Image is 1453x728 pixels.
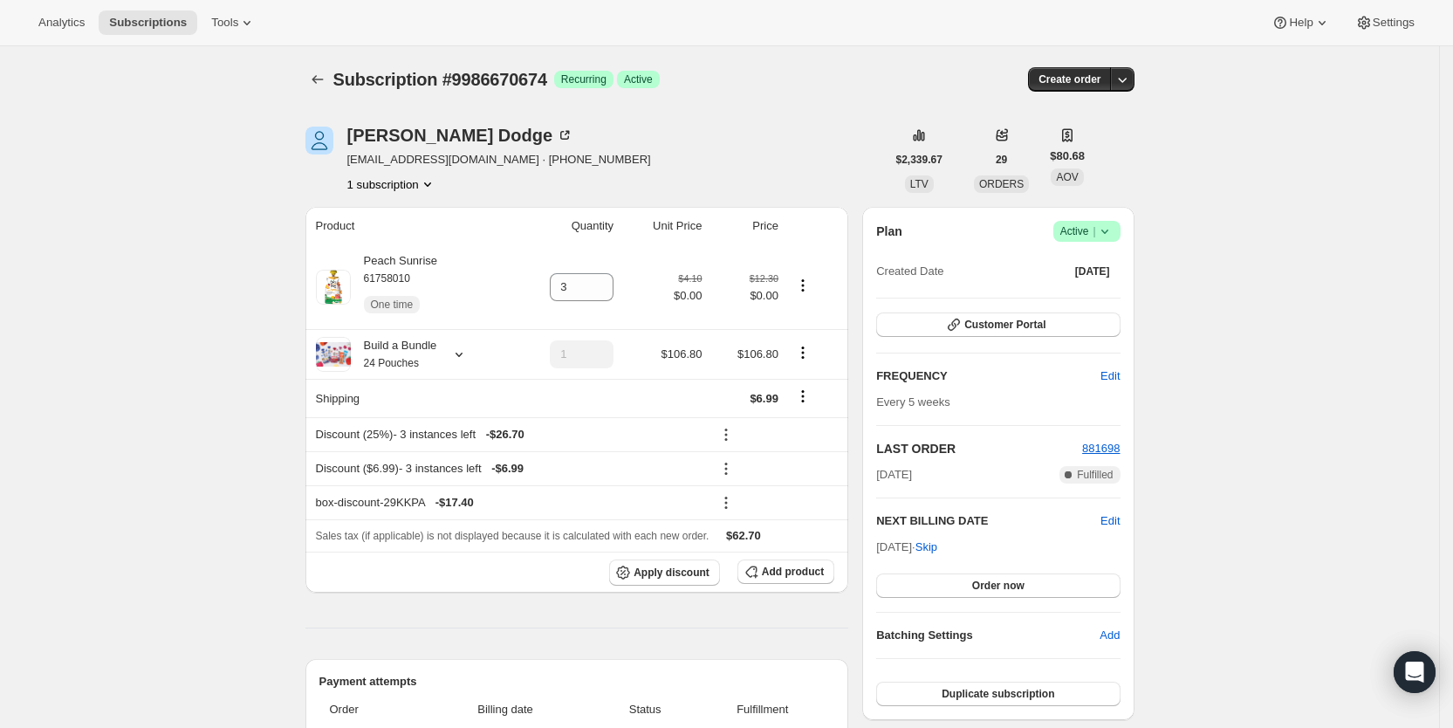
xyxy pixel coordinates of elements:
span: Subscription #9986670674 [333,70,547,89]
span: - $17.40 [435,494,474,512]
span: Create order [1038,72,1100,86]
button: Apply discount [609,560,720,586]
button: Edit [1090,362,1130,390]
th: Unit Price [619,207,707,245]
small: 61758010 [364,272,410,285]
span: $62.70 [726,529,761,542]
span: Add [1100,627,1120,644]
div: Discount ($6.99) - 3 instances left [316,460,703,477]
button: Subscriptions [305,67,330,92]
button: Help [1261,10,1340,35]
span: Duplicate subscription [942,687,1054,701]
h2: LAST ORDER [876,440,1082,457]
th: Product [305,207,510,245]
span: [DATE] · [876,540,937,553]
div: Build a Bundle [351,337,437,372]
span: Active [624,72,653,86]
small: $12.30 [750,273,778,284]
h2: FREQUENCY [876,367,1100,385]
span: [DATE] [1075,264,1110,278]
th: Quantity [509,207,619,245]
span: Settings [1373,16,1415,30]
th: Shipping [305,379,510,417]
a: 881698 [1082,442,1120,455]
span: LTV [910,178,929,190]
small: 24 Pouches [364,357,419,369]
button: Analytics [28,10,95,35]
button: [DATE] [1065,259,1121,284]
button: Add [1089,622,1130,649]
span: Every 5 weeks [876,395,950,409]
span: Skip [915,539,937,556]
span: Recurring [561,72,607,86]
span: $106.80 [661,347,702,361]
button: Order now [876,573,1120,598]
span: $0.00 [712,287,778,305]
span: Sales tax (if applicable) is not displayed because it is calculated with each new order. [316,530,709,542]
span: Analytics [38,16,85,30]
span: $106.80 [737,347,778,361]
span: Fulfilled [1077,468,1113,482]
button: Duplicate subscription [876,682,1120,706]
h2: NEXT BILLING DATE [876,512,1100,530]
span: Billing date [422,701,589,718]
h2: Payment attempts [319,673,835,690]
div: Discount (25%) - 3 instances left [316,426,703,443]
span: | [1093,224,1095,238]
span: 29 [996,153,1007,167]
span: Status [600,701,690,718]
span: - $6.99 [491,460,524,477]
span: $2,339.67 [896,153,942,167]
span: Help [1289,16,1312,30]
span: Add product [762,565,824,579]
button: Shipping actions [789,387,817,406]
span: [EMAIL_ADDRESS][DOMAIN_NAME] · [PHONE_NUMBER] [347,151,651,168]
th: Price [707,207,783,245]
span: Edit [1100,367,1120,385]
span: - $26.70 [486,426,524,443]
button: 881698 [1082,440,1120,457]
span: Fulfillment [701,701,824,718]
button: Tools [201,10,266,35]
h2: Plan [876,223,902,240]
button: Product actions [347,175,436,193]
button: Add product [737,560,834,584]
button: Product actions [789,343,817,362]
button: Create order [1028,67,1111,92]
span: $6.99 [750,392,778,405]
button: Customer Portal [876,312,1120,337]
span: $0.00 [674,287,703,305]
button: Subscriptions [99,10,197,35]
div: box-discount-29KKPA [316,494,703,512]
div: Open Intercom Messenger [1394,651,1436,693]
span: Order now [972,579,1025,593]
span: Customer Portal [964,318,1045,332]
small: $4.10 [678,273,702,284]
div: Peach Sunrise [351,252,438,322]
span: Active [1060,223,1114,240]
span: $80.68 [1050,148,1085,165]
span: One time [371,298,414,312]
button: $2,339.67 [886,148,953,172]
span: Subscriptions [109,16,187,30]
span: Apply discount [634,566,709,580]
span: AOV [1056,171,1078,183]
h6: Batching Settings [876,627,1100,644]
span: [DATE] [876,466,912,484]
div: [PERSON_NAME] Dodge [347,127,574,144]
span: Created Date [876,263,943,280]
button: Settings [1345,10,1425,35]
span: Tools [211,16,238,30]
span: Daniel Dodge [305,127,333,155]
button: Skip [905,533,948,561]
span: ORDERS [979,178,1024,190]
img: product img [316,270,351,305]
button: Product actions [789,276,817,295]
button: 29 [985,148,1018,172]
button: Edit [1100,512,1120,530]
